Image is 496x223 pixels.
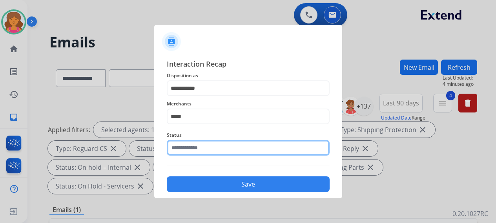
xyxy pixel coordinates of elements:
button: Save [167,176,330,192]
p: 0.20.1027RC [452,209,488,218]
span: Status [167,131,330,140]
span: Interaction Recap [167,58,330,71]
img: contactIcon [162,32,181,51]
span: Merchants [167,99,330,109]
span: Disposition as [167,71,330,80]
